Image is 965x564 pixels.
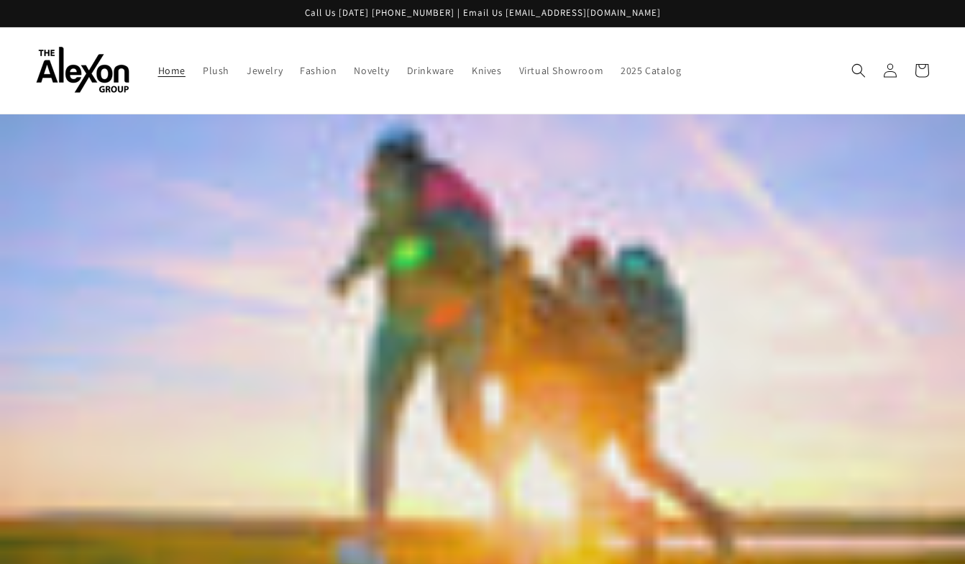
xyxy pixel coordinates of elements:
a: Plush [194,55,238,86]
span: Knives [472,64,502,77]
a: Drinkware [398,55,463,86]
span: Virtual Showroom [519,64,604,77]
span: Drinkware [407,64,454,77]
span: Plush [203,64,229,77]
summary: Search [843,55,874,86]
span: Fashion [300,64,337,77]
a: 2025 Catalog [612,55,690,86]
a: Jewelry [238,55,291,86]
span: 2025 Catalog [621,64,681,77]
span: Novelty [354,64,389,77]
a: Virtual Showroom [511,55,613,86]
img: The Alexon Group [36,47,129,94]
span: Jewelry [247,64,283,77]
a: Knives [463,55,511,86]
a: Novelty [345,55,398,86]
a: Fashion [291,55,345,86]
a: Home [150,55,194,86]
span: Home [158,64,186,77]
